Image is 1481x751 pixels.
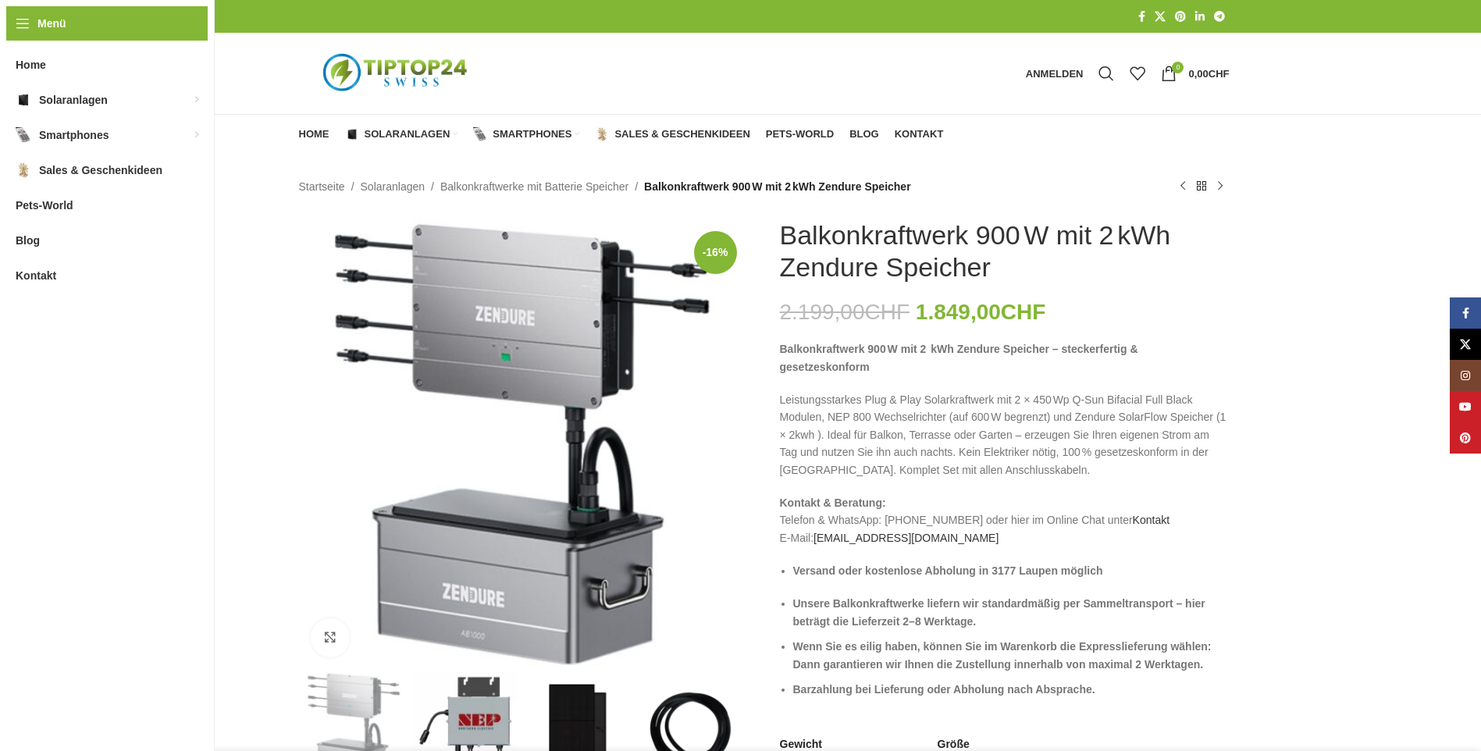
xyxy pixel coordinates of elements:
span: Blog [16,226,40,254]
span: -16% [694,231,737,274]
span: Balkonkraftwerk 900 W mit 2 kWh Zendure Speicher [644,178,911,195]
a: Solaranlagen [345,119,458,150]
a: Kontakt [895,119,944,150]
span: Menü [37,15,66,32]
span: Kontakt [895,128,944,141]
a: Blog [849,119,879,150]
span: Home [299,128,329,141]
bdi: 2.199,00 [780,300,910,324]
a: Kontakt [1133,514,1169,526]
a: Pinterest Social Link [1170,6,1191,27]
a: Vorheriges Produkt [1173,177,1192,196]
span: 0 [1172,62,1184,73]
strong: Kontakt & Beratung: [780,497,886,509]
img: Solaranlagen [345,127,359,141]
span: Pets-World [16,191,73,219]
a: Nächstes Produkt [1211,177,1230,196]
span: Solaranlagen [365,128,450,141]
span: Smartphones [493,128,571,141]
a: Logo der Website [299,66,494,79]
a: Balkonkraftwerke mit Batterie Speicher [440,178,628,195]
span: CHF [1209,68,1230,80]
div: Meine Wunschliste [1122,58,1153,89]
a: Startseite [299,178,345,195]
strong: Barzahlung bei Lieferung oder Abholung nach Absprache. [793,683,1095,696]
a: 0 0,00CHF [1153,58,1237,89]
h1: Balkonkraftwerk 900 W mit 2 kWh Zendure Speicher [780,219,1230,283]
a: X Social Link [1150,6,1170,27]
a: Instagram Social Link [1450,360,1481,391]
a: [EMAIL_ADDRESS][DOMAIN_NAME] [813,532,999,544]
bdi: 1.849,00 [916,300,1046,324]
a: Facebook Social Link [1450,297,1481,329]
a: Facebook Social Link [1134,6,1150,27]
strong: Unsere Balkonkraftwerke liefern wir standardmäßig per Sammeltransport – hier beträgt die Lieferze... [793,597,1205,627]
a: Home [299,119,329,150]
a: Telegram Social Link [1209,6,1230,27]
a: Anmelden [1018,58,1091,89]
p: Leistungsstarkes Plug & Play Solarkraftwerk mit 2 × 450 Wp Q‑Sun Bifacial Full Black Modulen, NEP... [780,391,1230,479]
strong: Versand oder kostenlose Abholung in 3177 Laupen möglich [793,564,1103,577]
div: Hauptnavigation [291,119,952,150]
img: Smartphones [473,127,487,141]
span: Kontakt [16,262,56,290]
img: Solaranlagen [16,92,31,108]
bdi: 0,00 [1188,68,1229,80]
a: Sales & Geschenkideen [595,119,749,150]
a: YouTube Social Link [1450,391,1481,422]
img: Sales & Geschenkideen [595,127,609,141]
span: Pets-World [766,128,834,141]
img: Smartphones [16,127,31,143]
span: CHF [1001,300,1046,324]
strong: Balkonkraftwerk 900 W mit 2 kWh Zendure Speicher – steckerfertig & gesetzeskonform [780,343,1138,372]
img: Zendure-Solaflow [299,219,749,669]
span: Solaranlagen [39,86,108,114]
nav: Breadcrumb [299,178,911,195]
a: Smartphones [473,119,579,150]
span: Smartphones [39,121,109,149]
img: Sales & Geschenkideen [16,162,31,178]
a: Pets-World [766,119,834,150]
a: Pinterest Social Link [1450,422,1481,454]
a: Suche [1091,58,1122,89]
span: CHF [865,300,910,324]
p: Telefon & WhatsApp: [PHONE_NUMBER] oder hier im Online Chat unter E-Mail: [780,494,1230,546]
span: Home [16,51,46,79]
strong: Wenn Sie es eilig haben, können Sie im Warenkorb die Expresslieferung wählen: Dann garantieren wi... [793,640,1212,670]
span: Sales & Geschenkideen [614,128,749,141]
a: X Social Link [1450,329,1481,360]
span: Anmelden [1026,69,1084,79]
span: Blog [849,128,879,141]
a: LinkedIn Social Link [1191,6,1209,27]
span: Sales & Geschenkideen [39,156,162,184]
a: Solaranlagen [361,178,425,195]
